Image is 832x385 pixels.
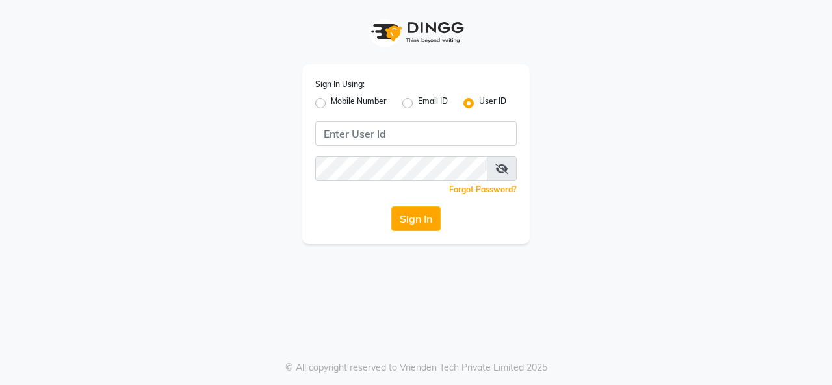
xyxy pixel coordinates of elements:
[315,156,487,181] input: Username
[364,13,468,51] img: logo1.svg
[449,184,517,194] a: Forgot Password?
[331,95,387,111] label: Mobile Number
[391,206,441,231] button: Sign In
[418,95,448,111] label: Email ID
[315,121,517,146] input: Username
[315,79,365,90] label: Sign In Using:
[479,95,506,111] label: User ID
